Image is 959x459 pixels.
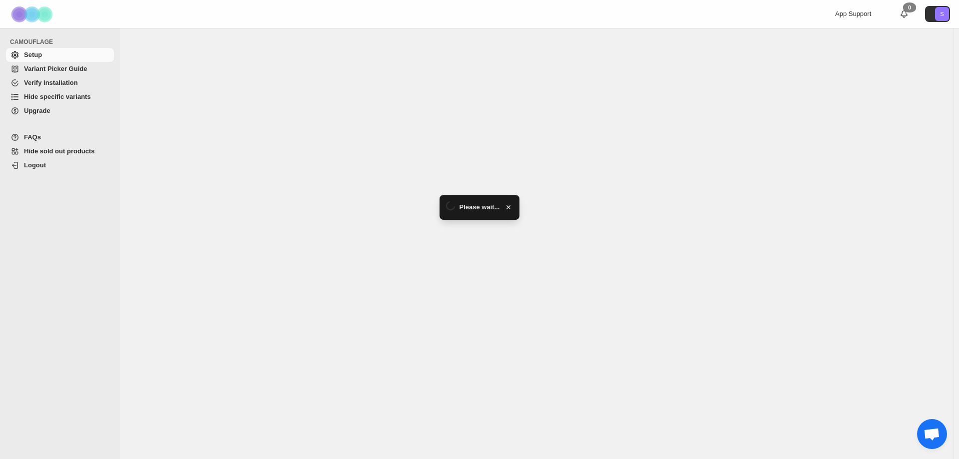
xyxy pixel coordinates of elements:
span: CAMOUFLAGE [10,38,115,46]
a: 0 [899,9,909,19]
button: Avatar with initials S [925,6,950,22]
a: Hide specific variants [6,90,114,104]
div: Aprire la chat [917,419,947,449]
span: App Support [835,10,871,17]
a: Upgrade [6,104,114,118]
a: Logout [6,158,114,172]
span: Hide specific variants [24,93,91,100]
span: Upgrade [24,107,50,114]
img: Camouflage [8,0,58,28]
a: Variant Picker Guide [6,62,114,76]
span: Verify Installation [24,79,78,86]
span: Hide sold out products [24,147,95,155]
span: Variant Picker Guide [24,65,87,72]
text: S [940,11,944,17]
div: 0 [903,2,916,12]
a: FAQs [6,130,114,144]
span: Avatar with initials S [935,7,949,21]
span: FAQs [24,133,41,141]
span: Logout [24,161,46,169]
a: Hide sold out products [6,144,114,158]
a: Setup [6,48,114,62]
span: Setup [24,51,42,58]
span: Please wait... [460,202,500,212]
a: Verify Installation [6,76,114,90]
